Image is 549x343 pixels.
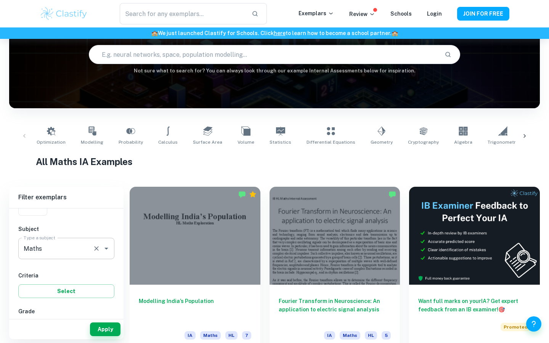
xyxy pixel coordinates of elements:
span: Promoted [501,323,531,331]
button: Apply [90,322,120,336]
h6: Filter exemplars [9,187,124,208]
a: here [274,30,286,36]
span: Algebra [454,139,472,146]
button: Select [18,284,114,298]
h6: Modelling India’s Population [139,297,251,322]
span: Optimization [37,139,66,146]
span: 🏫 [151,30,158,36]
button: JOIN FOR FREE [457,7,509,21]
h6: Grade [18,307,114,316]
p: Exemplars [299,9,334,18]
button: Help and Feedback [526,316,541,332]
span: Surface Area [193,139,222,146]
span: 5 [382,331,391,340]
h6: Want full marks on your IA ? Get expert feedback from an IB examiner! [418,297,531,314]
a: Schools [390,11,412,17]
span: Statistics [270,139,291,146]
img: Clastify logo [40,6,88,21]
span: 7 [242,331,251,340]
img: Marked [238,191,246,198]
h6: Fourier Transform in Neuroscience: An application to electric signal analysis [279,297,391,322]
div: Premium [249,191,257,198]
h6: We just launched Clastify for Schools. Click to learn how to become a school partner. [2,29,547,37]
span: Maths [340,331,360,340]
h1: All Maths IA Examples [36,155,514,168]
span: Trigonometry [488,139,518,146]
input: Search for any exemplars... [120,3,246,24]
button: Search [441,48,454,61]
img: Thumbnail [409,187,540,285]
span: Maths [200,331,221,340]
span: IA [185,331,196,340]
span: Probability [119,139,143,146]
span: 🎯 [498,306,505,313]
h6: Not sure what to search for? You can always look through our example Internal Assessments below f... [9,67,540,75]
span: Calculus [158,139,178,146]
h6: Criteria [18,271,114,280]
span: 🏫 [392,30,398,36]
button: Open [101,243,112,254]
input: E.g. neural networks, space, population modelling... [89,44,438,65]
span: HL [225,331,238,340]
h6: Subject [18,225,114,233]
span: Cryptography [408,139,439,146]
span: IA [324,331,335,340]
span: Geometry [371,139,393,146]
button: Clear [91,243,102,254]
span: Volume [238,139,254,146]
label: Type a subject [24,234,55,241]
span: Modelling [81,139,103,146]
p: Review [349,10,375,18]
span: HL [365,331,377,340]
span: Differential Equations [307,139,355,146]
a: Login [427,11,442,17]
img: Marked [388,191,396,198]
